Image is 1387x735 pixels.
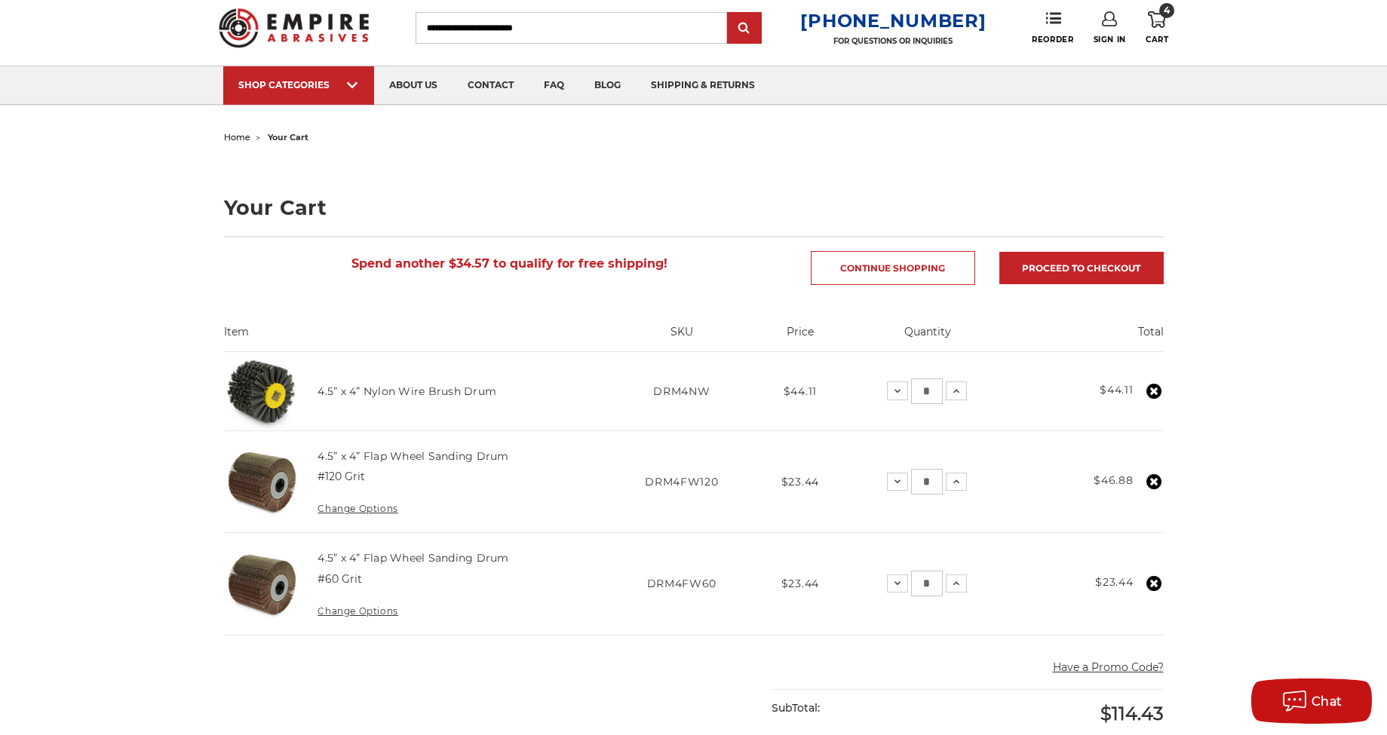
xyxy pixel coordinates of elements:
input: 4.5” x 4” Flap Wheel Sanding Drum Quantity: [911,469,943,495]
a: faq [529,66,579,105]
th: Price [759,324,840,351]
span: Chat [1312,694,1343,709]
span: Spend another $34.57 to qualify for free shipping! [351,256,667,271]
a: home [224,132,250,142]
span: DRM4FW60 [647,577,717,590]
a: 4.5” x 4” Flap Wheel Sanding Drum [318,551,508,565]
span: Cart [1146,35,1168,44]
span: Sign In [1094,35,1126,44]
strong: $46.88 [1094,473,1133,487]
span: DRM4FW120 [645,475,718,488]
a: 4.5” x 4” Nylon Wire Brush Drum [318,384,496,398]
button: Chat [1251,678,1372,724]
span: your cart [268,132,308,142]
a: Proceed to checkout [999,252,1164,284]
span: $23.44 [781,577,819,590]
a: Change Options [318,605,397,617]
button: Have a Promo Code? [1053,660,1164,675]
a: about us [374,66,453,105]
p: FOR QUESTIONS OR INQUIRIES [800,36,986,46]
span: Reorder [1032,35,1073,44]
img: 4.5 inch x 4 inch Abrasive nylon brush [224,354,299,429]
input: 4.5” x 4” Flap Wheel Sanding Drum Quantity: [911,571,943,596]
a: Change Options [318,503,397,514]
a: Reorder [1032,11,1073,44]
th: Item [224,324,604,351]
strong: $23.44 [1095,575,1133,589]
span: $23.44 [781,475,819,488]
th: Quantity [840,324,1015,351]
input: 4.5” x 4” Nylon Wire Brush Drum Quantity: [911,378,943,404]
a: [PHONE_NUMBER] [800,10,986,32]
div: SHOP CATEGORIES [238,79,359,90]
a: Continue Shopping [811,251,975,285]
strong: $44.11 [1100,383,1133,397]
th: SKU [603,324,759,351]
div: SubTotal: [772,690,968,727]
input: Submit [729,14,759,44]
dd: #120 Grit [318,469,365,485]
span: DRM4NW [653,384,710,398]
dd: #60 Grit [318,571,362,587]
span: 4 [1159,3,1174,18]
a: 4 Cart [1146,11,1168,44]
a: 4.5” x 4” Flap Wheel Sanding Drum [318,449,508,463]
a: shipping & returns [636,66,770,105]
a: blog [579,66,636,105]
th: Total [1015,324,1163,351]
img: 4.5 inch x 4 inch flap wheel sanding drum [224,444,299,519]
span: $114.43 [1100,703,1164,724]
span: $44.11 [784,384,817,398]
h1: Your Cart [224,198,1164,218]
a: contact [453,66,529,105]
img: 4.5 inch x 4 inch flap wheel sanding drum [224,547,299,622]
